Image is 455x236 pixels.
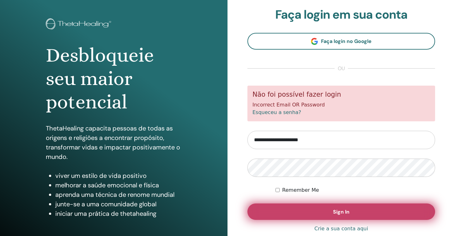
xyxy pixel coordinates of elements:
[55,180,182,190] li: melhorar a saúde emocional e física
[333,209,349,215] span: Sign In
[247,8,435,22] h2: Faça login em sua conta
[55,209,182,218] li: iniciar uma prática de thetahealing
[247,203,435,220] button: Sign In
[46,124,182,161] p: ThetaHealing capacita pessoas de todas as origens e religiões a encontrar propósito, transformar ...
[335,65,348,72] span: ou
[314,225,368,233] a: Crie a sua conta aqui
[55,171,182,180] li: viver um estilo de vida positivo
[321,38,372,45] span: Faça login no Google
[247,33,435,50] a: Faça login no Google
[252,91,430,99] h5: Não foi possível fazer login
[55,190,182,199] li: aprenda uma técnica de renome mundial
[276,186,435,194] div: Keep me authenticated indefinitely or until I manually logout
[282,186,319,194] label: Remember Me
[252,109,301,115] a: Esqueceu a senha?
[46,44,182,114] h1: Desbloqueie seu maior potencial
[247,86,435,121] div: Incorrect Email OR Password
[55,199,182,209] li: junte-se a uma comunidade global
